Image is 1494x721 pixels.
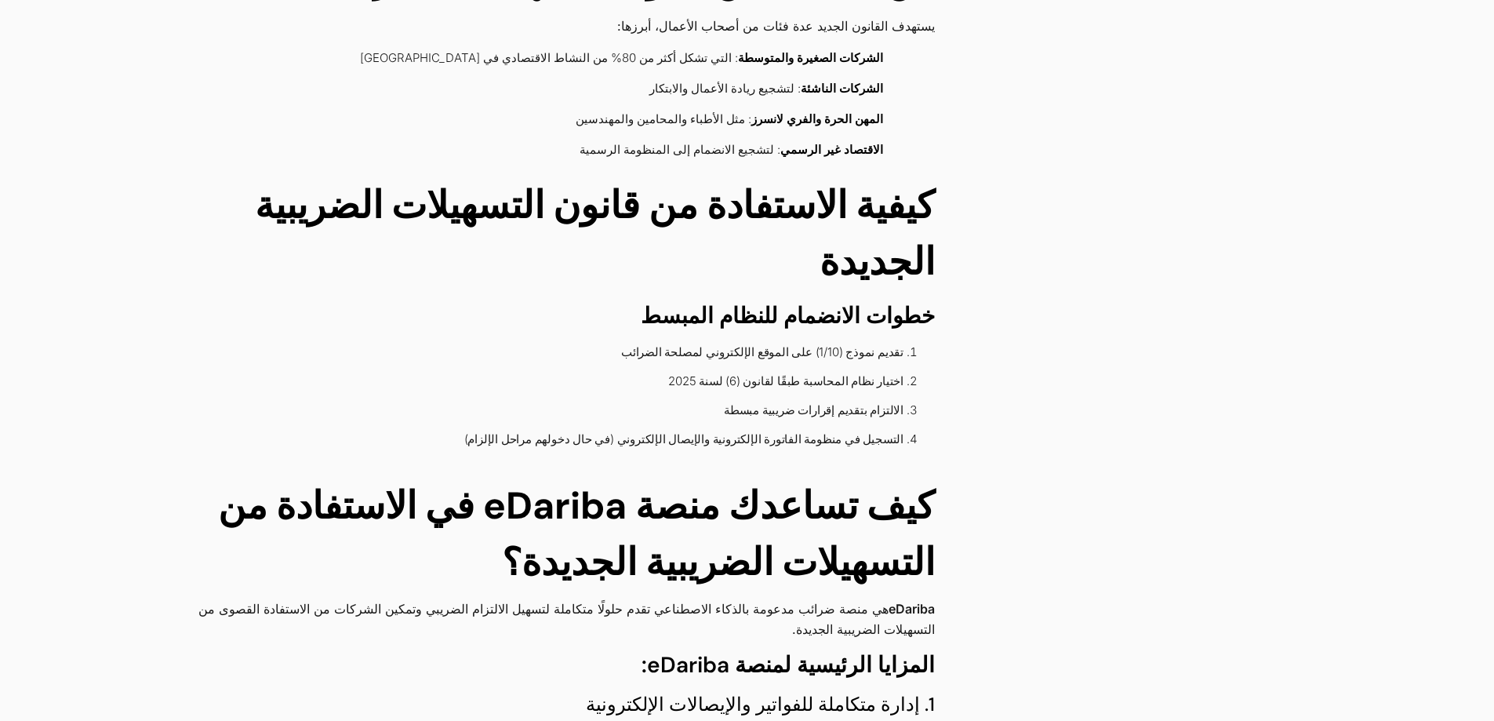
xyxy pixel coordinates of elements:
h4: 1. إدارة متكاملة للفواتير والإيصالات الإلكترونية [154,691,935,718]
li: : مثل الأطباء والمحامين والمهندسين [169,105,903,136]
strong: الاقتصاد غير الرسمي [780,142,883,158]
li: الالتزام بتقديم إقرارات ضريبية مبسطة [183,396,903,425]
li: : لتشجيع ريادة الأعمال والابتكار [169,75,903,105]
h2: كيف تساعدك منصة eDariba في الاستفادة من التسهيلات الضريبية الجديدة؟ [154,478,935,591]
a: eDariba [889,599,935,619]
strong: الشركات الصغيرة والمتوسطة [738,50,883,66]
p: هي منصة ضرائب مدعومة بالذكاء الاصطناعي تقدم حلولًا متكاملة لتسهيل الالتزام الضريبي وتمكين الشركات... [154,599,935,639]
li: اختيار نظام المحاسبة طبقًا لقانون (6) لسنة 2025 [183,367,903,396]
strong: الشركات الناشئة [801,81,883,96]
li: تقديم نموذج (1/10) على الموقع الإلكتروني لمصلحة الضرائب [183,338,903,367]
li: : التي تشكل أكثر من 80% من النشاط الاقتصادي في [GEOGRAPHIC_DATA] [169,44,903,75]
li: : لتشجيع الانضمام إلى المنظومة الرسمية [169,136,903,166]
li: التسجيل في منظومة الفاتورة الإلكترونية والإيصال الإلكتروني (في حال دخولهم مراحل الإلزام) [183,425,903,454]
strong: المهن الحرة والفري لانسرز [751,111,883,127]
h2: كيفية الاستفادة من قانون التسهيلات الضريبية الجديدة [154,177,935,290]
h3: خطوات الانضمام للنظام المبسط [154,302,935,330]
h3: المزايا الرئيسية لمنصة eDariba: [154,651,935,679]
p: يستهدف القانون الجديد عدة فئات من أصحاب الأعمال، أبرزها: [154,16,935,36]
